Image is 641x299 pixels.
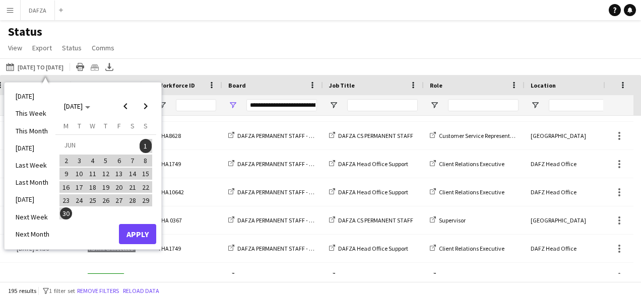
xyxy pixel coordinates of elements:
[60,168,72,180] span: 9
[329,132,413,139] a: DAFZA CS PERMANENT STAFF
[62,43,82,52] span: Status
[525,263,625,290] div: [GEOGRAPHIC_DATA]
[21,1,55,20] button: DAFZA
[112,167,125,180] button: 13-06-2025
[86,194,99,207] button: 25-06-2025
[439,132,523,139] span: Customer Service Representative
[75,285,121,296] button: Remove filters
[125,194,139,207] button: 28-06-2025
[117,121,121,130] span: F
[152,206,222,234] div: THA 0367
[430,82,442,89] span: Role
[329,273,413,280] a: DAFZA CS PERMANENT STAFF
[58,41,86,54] a: Status
[525,206,625,234] div: [GEOGRAPHIC_DATA]
[158,82,195,89] span: Workforce ID
[439,160,504,168] span: Client Relations Executive
[10,191,55,208] li: [DATE]
[63,121,69,130] span: M
[525,122,625,149] div: [GEOGRAPHIC_DATA]
[119,224,156,244] button: Apply
[60,97,94,115] button: Choose month and year
[139,180,152,193] button: 22-06-2025
[338,273,413,280] span: DAFZA CS PERMANENT STAFF
[59,180,73,193] button: 16-06-2025
[121,285,161,296] button: Reload data
[64,102,83,111] span: [DATE]
[103,61,115,73] app-action-btn: Export XLSX
[99,167,112,180] button: 12-06-2025
[10,157,55,174] li: Last Week
[28,41,56,54] a: Export
[126,194,139,206] span: 28
[59,138,139,154] td: JUN
[140,155,152,167] span: 8
[126,168,139,180] span: 14
[125,180,139,193] button: 21-06-2025
[86,167,99,180] button: 11-06-2025
[87,155,99,167] span: 4
[90,121,95,130] span: W
[87,181,99,193] span: 18
[113,168,125,180] span: 13
[125,154,139,167] button: 07-06-2025
[228,160,335,168] a: DAFZA PERMANENT STAFF - 2019/2025
[338,132,413,139] span: DAFZA CS PERMANENT STAFF
[439,245,504,252] span: Client Relations Executive
[152,235,222,262] div: THA1749
[73,167,86,180] button: 10-06-2025
[113,181,125,193] span: 20
[89,61,101,73] app-action-btn: Crew files as ZIP
[531,101,540,110] button: Open Filter Menu
[112,194,125,207] button: 27-06-2025
[430,245,504,252] a: Client Relations Executive
[74,181,86,193] span: 17
[11,263,81,290] div: [DATE] 10:06
[139,138,152,154] button: 01-06-2025
[430,216,466,224] a: Supervisor
[139,154,152,167] button: 08-06-2025
[140,139,152,153] span: 1
[73,154,86,167] button: 03-06-2025
[439,273,523,280] span: Customer Service Representative
[10,208,55,226] li: Next Week
[439,216,466,224] span: Supervisor
[92,43,114,52] span: Comms
[525,150,625,178] div: DAFZ Head Office
[439,188,504,196] span: Client Relations Executive
[237,273,335,280] span: DAFZA PERMANENT STAFF - 2019/2025
[338,245,408,252] span: DAFZA Head Office Support
[125,167,139,180] button: 14-06-2025
[59,167,73,180] button: 09-06-2025
[104,121,107,130] span: T
[73,180,86,193] button: 17-06-2025
[87,194,99,206] span: 25
[87,82,120,89] span: Role Status
[228,245,335,252] a: DAFZA PERMANENT STAFF - 2019/2025
[32,43,52,52] span: Export
[549,99,619,111] input: Location Filter Input
[60,207,72,219] span: 30
[347,99,418,111] input: Job Title Filter Input
[237,188,335,196] span: DAFZA PERMANENT STAFF - 2019/2025
[430,188,504,196] a: Client Relations Executive
[60,155,72,167] span: 2
[113,155,125,167] span: 6
[74,194,86,206] span: 24
[99,180,112,193] button: 19-06-2025
[228,216,335,224] a: DAFZA PERMANENT STAFF - 2019/2025
[74,168,86,180] span: 10
[87,273,124,281] span: Confirmed
[100,194,112,206] span: 26
[140,181,152,193] span: 22
[158,101,167,110] button: Open Filter Menu
[338,188,408,196] span: DAFZA Head Office Support
[73,194,86,207] button: 24-06-2025
[59,154,73,167] button: 02-06-2025
[152,122,222,149] div: THA8628
[228,132,335,139] a: DAFZA PERMANENT STAFF - 2019/2025
[4,41,26,54] a: View
[136,96,156,116] button: Next month
[329,245,408,252] a: DAFZA Head Office Support
[531,82,556,89] span: Location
